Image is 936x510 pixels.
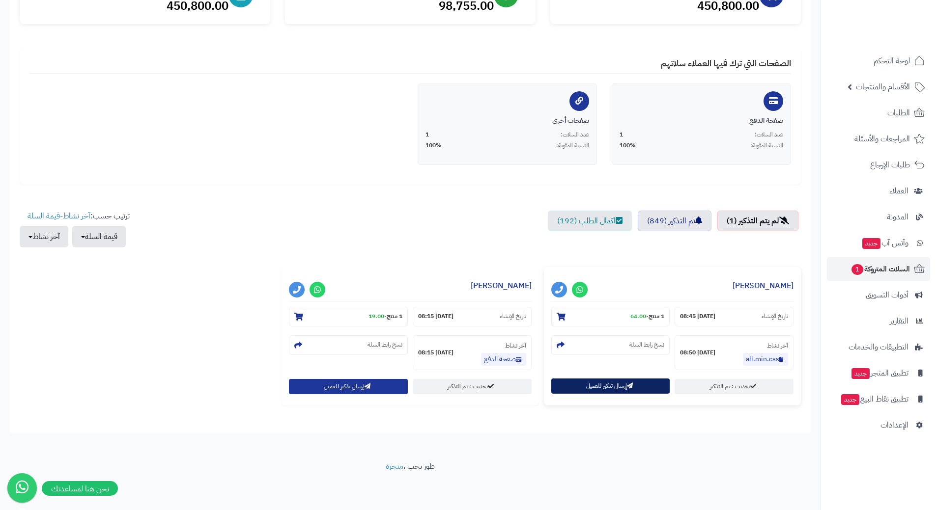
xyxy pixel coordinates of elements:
[887,210,908,224] span: المدونة
[289,307,408,326] section: 1 منتج-19.00
[767,341,788,350] small: آخر نشاط
[862,238,880,249] span: جديد
[869,7,927,28] img: logo-2.png
[866,288,908,302] span: أدوات التسويق
[418,349,454,357] strong: [DATE] 08:15
[841,394,859,405] span: جديد
[887,106,910,120] span: الطلبات
[289,379,408,394] button: إرسال تذكير للعميل
[630,312,646,321] strong: 64.00
[827,231,930,255] a: وآتس آبجديد
[675,379,794,394] a: تحديث : تم التذكير
[851,368,870,379] span: جديد
[717,211,798,231] a: لم يتم التذكير (1)
[827,335,930,359] a: التطبيقات والخدمات
[620,116,783,126] div: صفحة الدفع
[840,392,908,406] span: تطبيق نقاط البيع
[827,49,930,73] a: لوحة التحكم
[680,312,715,321] strong: [DATE] 08:45
[481,353,526,366] a: صفحة الدفع
[827,127,930,151] a: المراجعات والأسئلة
[851,366,908,380] span: تطبيق المتجر
[387,312,402,321] strong: 1 منتج
[386,460,403,472] a: متجرة
[638,211,711,231] a: تم التذكير (849)
[620,131,623,139] span: 1
[827,309,930,333] a: التقارير
[870,158,910,172] span: طلبات الإرجاع
[63,210,90,222] a: آخر نشاط
[851,264,864,275] span: 1
[827,283,930,307] a: أدوات التسويق
[630,312,664,321] small: -
[556,141,589,150] span: النسبة المئوية:
[629,341,664,349] small: نسخ رابط السلة
[889,184,908,198] span: العملاء
[425,131,429,139] span: 1
[827,153,930,177] a: طلبات الإرجاع
[827,387,930,411] a: تطبيق نقاط البيعجديد
[856,80,910,94] span: الأقسام والمنتجات
[29,58,791,74] h4: الصفحات التي ترك فيها العملاء سلاتهم
[28,210,60,222] a: قيمة السلة
[733,280,794,292] a: [PERSON_NAME]
[425,116,589,126] div: صفحات أخرى
[72,226,126,247] button: قيمة السلة
[750,141,783,150] span: النسبة المئوية:
[551,307,670,326] section: 1 منتج-64.00
[368,341,402,349] small: نسخ رابط السلة
[827,205,930,229] a: المدونة
[827,179,930,203] a: العملاء
[548,211,632,231] a: اكمال الطلب (192)
[880,418,908,432] span: الإعدادات
[849,340,908,354] span: التطبيقات والخدمات
[890,314,908,328] span: التقارير
[551,335,670,355] section: نسخ رابط السلة
[874,54,910,68] span: لوحة التحكم
[755,131,783,139] span: عدد السلات:
[743,353,788,366] a: all.min.css
[851,262,910,276] span: السلات المتروكة
[680,349,715,357] strong: [DATE] 08:50
[827,413,930,437] a: الإعدادات
[551,378,670,394] button: إرسال تذكير للعميل
[369,312,384,321] strong: 19.00
[762,312,788,321] small: تاريخ الإنشاء
[827,101,930,125] a: الطلبات
[649,312,664,321] strong: 1 منتج
[289,335,408,355] section: نسخ رابط السلة
[413,379,532,394] a: تحديث : تم التذكير
[620,141,636,150] span: 100%
[20,226,68,247] button: آخر نشاط
[561,131,589,139] span: عدد السلات:
[418,312,454,321] strong: [DATE] 08:15
[505,341,526,350] small: آخر نشاط
[827,361,930,385] a: تطبيق المتجرجديد
[500,312,526,321] small: تاريخ الإنشاء
[861,236,908,250] span: وآتس آب
[20,211,130,247] ul: ترتيب حسب: -
[854,132,910,146] span: المراجعات والأسئلة
[425,141,442,150] span: 100%
[471,280,532,292] a: [PERSON_NAME]
[369,312,402,321] small: -
[827,257,930,281] a: السلات المتروكة1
